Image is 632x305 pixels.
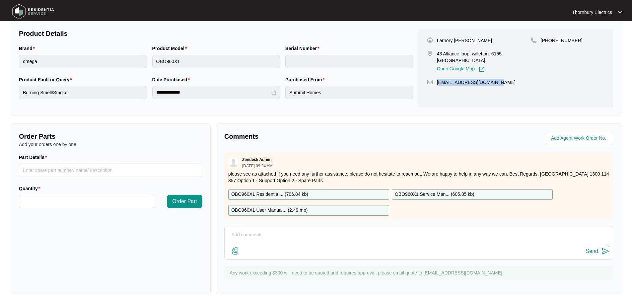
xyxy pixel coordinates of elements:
p: OBO960X1 Residentia ... ( 706.84 kb ) [231,191,308,198]
label: Product Model [152,45,190,52]
label: Date Purchased [152,76,192,83]
p: Any work exceeding $300 will need to be quoted and requires approval, please email quote to [EMAI... [230,269,610,276]
span: Order Part [172,197,197,205]
p: 43 Alliance loop, willetton. 6155. [GEOGRAPHIC_DATA], [437,50,531,64]
input: Part Details [19,164,202,177]
input: Purchased From [285,86,413,99]
label: Product Fault or Query [19,76,75,83]
p: Order Parts [19,132,202,141]
p: Larnory [PERSON_NAME] [437,37,492,44]
input: Product Model [152,55,280,68]
img: map-pin [427,50,433,56]
p: Add your orders one by one [19,141,202,148]
input: Date Purchased [156,89,270,96]
p: Thornbury Electrics [572,9,612,16]
label: Brand [19,45,37,52]
img: residentia service logo [10,2,56,22]
img: send-icon.svg [601,247,609,255]
button: Order Part [167,195,202,208]
img: Link-External [479,66,485,72]
p: please see as attached If you need any further assistance, please do not hesitate to reach out. W... [228,171,609,184]
img: map-pin [531,37,537,43]
p: [EMAIL_ADDRESS][DOMAIN_NAME] [437,79,516,86]
p: [DATE] 09:24 AM [242,164,273,168]
label: Quantity [19,185,43,192]
button: Send [586,247,609,256]
img: map-pin [427,79,433,85]
img: user-pin [427,37,433,43]
p: Comments [224,132,414,141]
p: OBO960X1 User Manual... ( 2.49 mb ) [231,207,308,214]
p: Zendesk Admin [242,157,272,162]
img: user.svg [229,157,239,167]
img: dropdown arrow [618,11,622,14]
label: Part Details [19,154,50,161]
a: Open Google Map [437,66,485,72]
input: Quantity [19,195,155,208]
input: Product Fault or Query [19,86,147,99]
img: file-attachment-doc.svg [231,247,239,255]
div: Send [586,248,598,254]
input: Brand [19,55,147,68]
label: Serial Number [285,45,322,52]
p: Product Details [19,29,413,38]
p: OBO960X1 Service Man... ( 605.85 kb ) [395,191,474,198]
label: Purchased From [285,76,327,83]
input: Add Agent Work Order No. [551,134,609,142]
p: [PHONE_NUMBER] [541,37,583,44]
input: Serial Number [285,55,413,68]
